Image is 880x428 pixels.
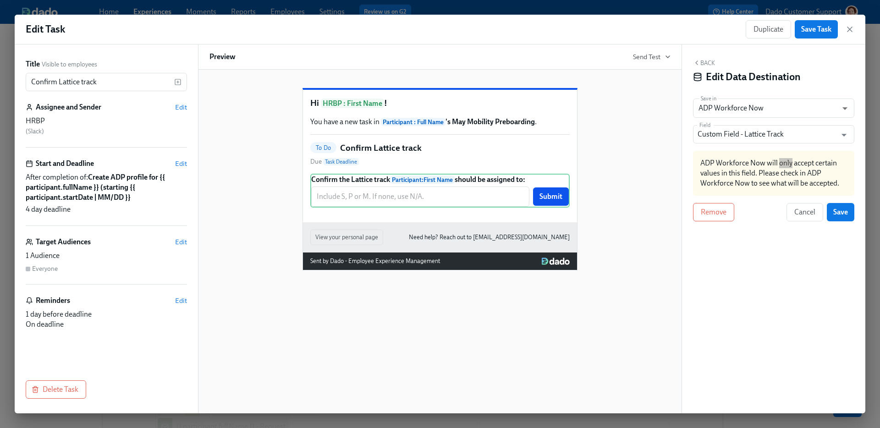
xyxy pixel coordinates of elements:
[542,258,570,265] img: Dado
[26,173,165,202] strong: Create ADP profile for ​{​{ participant.fullName }} (starting ​{​{ participant.startDate | MM/DD }}
[26,237,187,285] div: Target AudiencesEdit1 AudienceEveryone
[409,232,570,242] a: Need help? Reach out to [EMAIL_ADDRESS][DOMAIN_NAME]
[321,99,384,108] span: HRBP : First Name
[26,296,187,329] div: RemindersEdit1 day before deadlineOn deadline
[310,97,570,110] h1: Hi !
[315,233,378,242] span: View your personal page
[26,22,65,36] h1: Edit Task
[209,52,236,62] h6: Preview
[32,264,58,273] div: Everyone
[26,172,187,203] span: After completion of:
[42,60,97,69] span: Visible to employees
[174,78,181,86] svg: Insert text variable
[693,151,854,196] div: ADP Workforce Now will only accept certain values in this field. Please check in ADP Workforce No...
[26,319,187,329] div: On deadline
[701,208,726,217] span: Remove
[310,144,336,151] span: To Do
[827,203,854,221] button: Save
[833,208,848,217] span: Save
[706,70,801,84] h4: Edit Data Destination
[175,237,187,247] button: Edit
[36,102,101,112] h6: Assignee and Sender
[753,25,783,34] span: Duplicate
[310,117,570,127] p: You have a new task in .
[175,159,187,168] button: Edit
[381,118,445,126] span: Participant : Full Name
[175,296,187,305] button: Edit
[26,127,44,135] span: ( Slack )
[26,309,187,319] div: 1 day before deadline
[175,103,187,112] button: Edit
[786,203,823,221] button: Cancel
[310,174,570,208] div: Confirm the Lattice trackParticipant:First Nameshould be assigned to:Submit
[693,99,854,118] div: ADP Workforce Now
[746,20,791,38] button: Duplicate
[323,158,359,165] span: Task Deadline
[794,208,815,217] span: Cancel
[26,251,187,261] div: 1 Audience
[36,296,70,306] h6: Reminders
[36,159,94,169] h6: Start and Deadline
[795,20,838,38] button: Save Task
[693,229,854,239] div: Block ID: 5oF6krvLs
[310,230,383,245] button: View your personal page
[26,102,187,148] div: Assignee and SenderEditHRBP (Slack)
[801,25,831,34] span: Save Task
[340,142,422,154] h5: Confirm Lattice track
[33,385,78,394] span: Delete Task
[381,117,535,126] strong: 's May Mobility Preboarding
[26,380,86,399] button: Delete Task
[26,59,40,69] label: Title
[693,59,715,66] button: Back
[36,237,91,247] h6: Target Audiences
[26,204,71,214] span: 4 day deadline
[310,256,440,266] div: Sent by Dado - Employee Experience Management
[693,203,734,221] button: Remove
[26,159,187,226] div: Start and DeadlineEditAfter completion of:Create ADP profile for ​{​{ participant.fullName }} (st...
[310,157,359,166] span: Due
[633,52,671,61] button: Send Test
[837,128,851,142] button: Open
[26,116,187,126] div: HRBP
